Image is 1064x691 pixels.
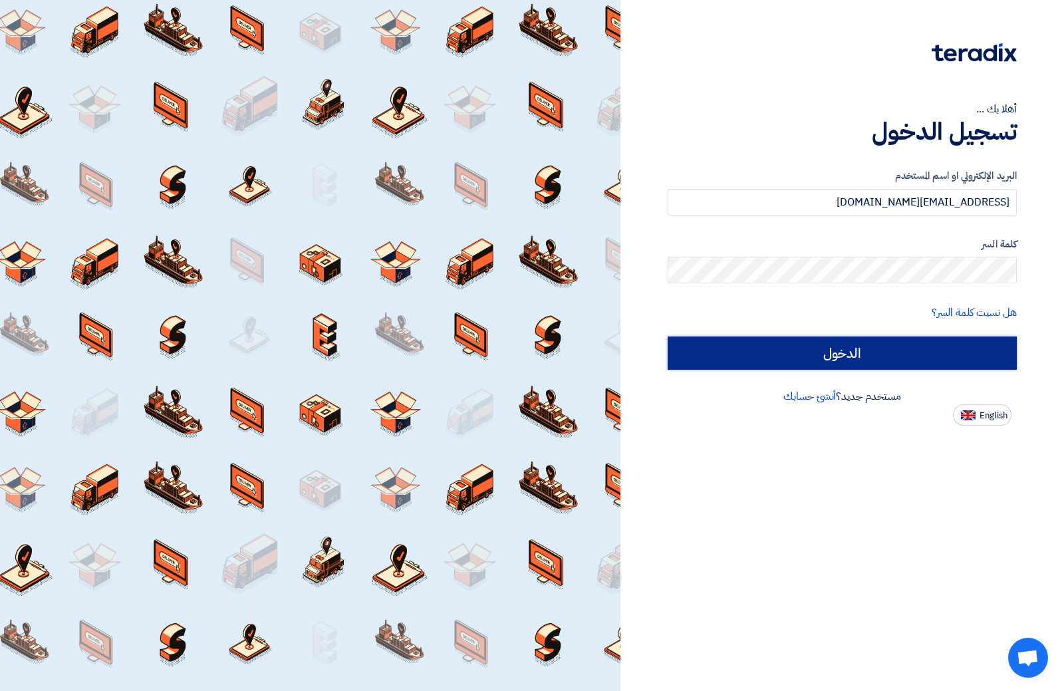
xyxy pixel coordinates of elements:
[668,168,1017,184] label: البريد الإلكتروني او اسم المستخدم
[668,189,1017,215] input: أدخل بريد العمل الإلكتروني او اسم المستخدم الخاص بك ...
[932,43,1017,62] img: Teradix logo
[783,388,836,404] a: أنشئ حسابك
[668,388,1017,404] div: مستخدم جديد؟
[980,411,1007,420] span: English
[668,117,1017,146] h1: تسجيل الدخول
[1008,638,1048,678] div: Open chat
[932,305,1017,321] a: هل نسيت كلمة السر؟
[668,101,1017,117] div: أهلا بك ...
[668,337,1017,370] input: الدخول
[961,410,976,420] img: en-US.png
[953,404,1011,426] button: English
[668,237,1017,252] label: كلمة السر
